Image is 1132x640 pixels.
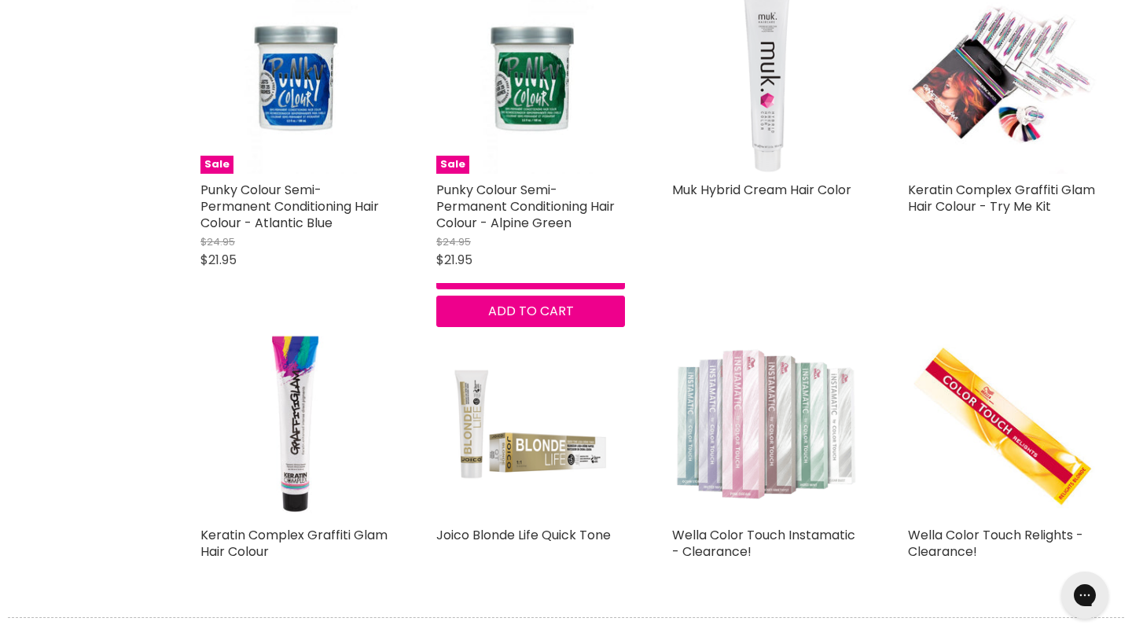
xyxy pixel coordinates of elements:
[436,296,625,327] button: Add to cart
[672,330,861,519] a: Wella Color Touch Instamatic - Clearance!
[436,330,625,519] a: Joico Blonde Life Quick Tone
[908,181,1095,215] a: Keratin Complex Graffiti Glam Hair Colour - Try Me Kit
[672,526,855,561] a: Wella Color Touch Instamatic - Clearance!
[200,526,388,561] a: Keratin Complex Graffiti Glam Hair Colour
[436,251,472,269] span: $21.95
[436,156,469,174] span: Sale
[200,156,233,174] span: Sale
[436,526,611,544] a: Joico Blonde Life Quick Tone
[672,181,851,199] a: Muk Hybrid Cream Hair Color
[200,330,389,519] a: Keratin Complex Graffiti Glam Hair Colour
[908,526,1083,561] a: Wella Color Touch Relights - Clearance!
[200,234,235,249] span: $24.95
[200,181,379,232] a: Punky Colour Semi-Permanent Conditioning Hair Colour - Atlantic Blue
[488,302,574,320] span: Add to cart
[908,330,1097,519] a: Wella Color Touch Relights - Clearance!
[1053,566,1116,624] iframe: Gorgias live chat messenger
[200,251,237,269] span: $21.95
[436,181,615,232] a: Punky Colour Semi-Permanent Conditioning Hair Colour - Alpine Green
[436,234,471,249] span: $24.95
